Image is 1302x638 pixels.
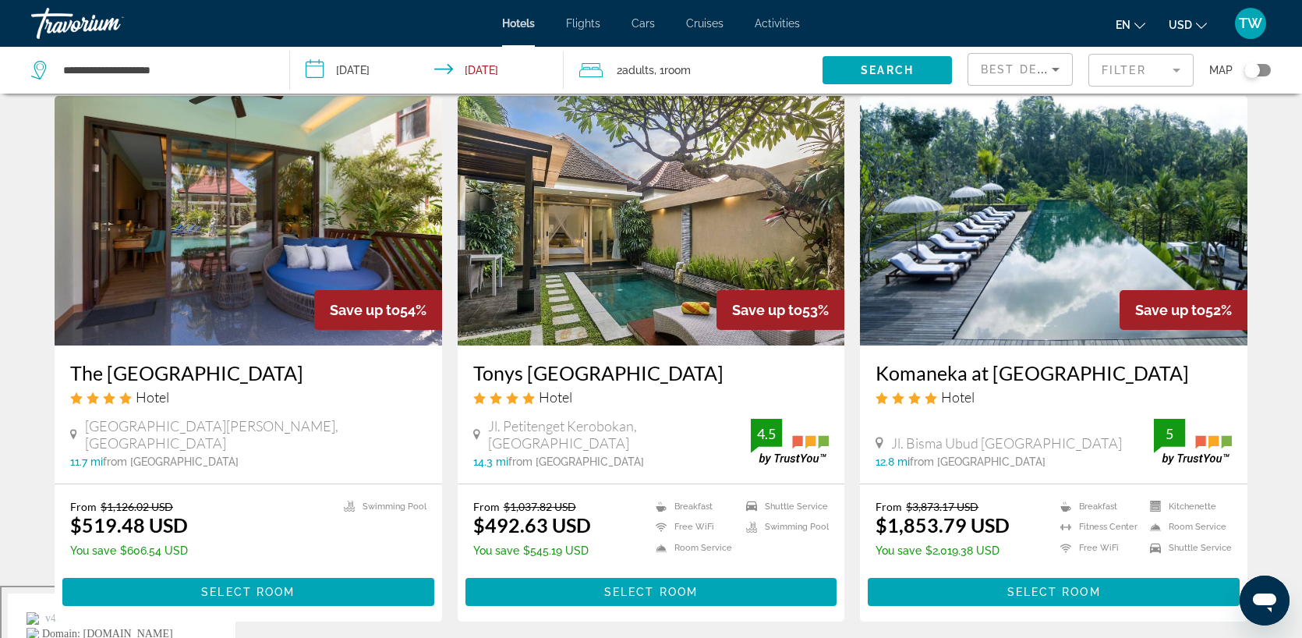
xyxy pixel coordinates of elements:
[1142,541,1232,555] li: Shuttle Service
[738,521,829,534] li: Swimming Pool
[136,388,169,406] span: Hotel
[70,500,97,513] span: From
[31,3,187,44] a: Travorium
[861,64,914,76] span: Search
[1239,16,1262,31] span: TW
[564,47,823,94] button: Travelers: 2 adults, 0 children
[751,424,782,443] div: 4.5
[539,388,572,406] span: Hotel
[465,581,837,598] a: Select Room
[876,388,1232,406] div: 4 star Hotel
[1240,576,1290,626] iframe: Button to launch messaging window
[876,361,1232,385] a: Komaneka at [GEOGRAPHIC_DATA]
[1053,521,1142,534] li: Fitness Center
[1120,290,1247,330] div: 52%
[648,500,738,513] li: Breakfast
[738,500,829,513] li: Shuttle Service
[42,90,55,103] img: tab_domain_overview_orange.svg
[906,500,978,513] del: $3,873.17 USD
[314,290,442,330] div: 54%
[330,302,400,318] span: Save up to
[70,544,116,557] span: You save
[981,63,1062,76] span: Best Deals
[891,434,1122,452] span: Jl. Bisma Ubud [GEOGRAPHIC_DATA]
[1169,19,1192,31] span: USD
[458,96,845,346] img: Hotel image
[868,581,1240,598] a: Select Room
[473,361,830,385] a: Tonys [GEOGRAPHIC_DATA]
[25,41,37,53] img: website_grey.svg
[941,388,975,406] span: Hotel
[201,586,295,598] span: Select Room
[502,17,535,30] a: Hotels
[654,59,691,81] span: , 1
[70,455,103,468] span: 11.7 mi
[755,17,800,30] a: Activities
[70,513,188,537] ins: $519.48 USD
[55,96,442,346] img: Hotel image
[910,455,1045,468] span: from [GEOGRAPHIC_DATA]
[876,513,1010,537] ins: $1,853.79 USD
[664,64,691,76] span: Room
[1007,586,1101,598] span: Select Room
[1116,13,1145,36] button: Change language
[473,544,591,557] p: $545.19 USD
[751,419,829,465] img: trustyou-badge.svg
[70,388,426,406] div: 4 star Hotel
[62,578,434,606] button: Select Room
[1135,302,1205,318] span: Save up to
[1053,541,1142,555] li: Free WiFi
[876,500,902,513] span: From
[876,544,922,557] span: You save
[632,17,655,30] a: Cars
[1088,53,1194,87] button: Filter
[62,581,434,598] a: Select Room
[1154,424,1185,443] div: 5
[59,92,140,102] div: Domain Overview
[504,500,576,513] del: $1,037.82 USD
[1230,7,1271,40] button: User Menu
[473,388,830,406] div: 4 star Hotel
[508,455,644,468] span: from [GEOGRAPHIC_DATA]
[473,455,508,468] span: 14.3 mi
[617,59,654,81] span: 2
[732,302,802,318] span: Save up to
[1142,500,1232,513] li: Kitchenette
[336,500,426,513] li: Swimming Pool
[1154,419,1232,465] img: trustyou-badge.svg
[172,92,263,102] div: Keywords by Traffic
[44,25,76,37] div: v 4.0.25
[1169,13,1207,36] button: Change currency
[473,544,519,557] span: You save
[70,544,188,557] p: $606.54 USD
[716,290,844,330] div: 53%
[290,47,564,94] button: Check-in date: Nov 5, 2025 Check-out date: Nov 12, 2025
[622,64,654,76] span: Adults
[566,17,600,30] a: Flights
[648,521,738,534] li: Free WiFi
[488,417,752,452] span: Jl. Petitenget Kerobokan, [GEOGRAPHIC_DATA]
[860,96,1247,346] img: Hotel image
[823,56,952,84] button: Search
[876,455,910,468] span: 12.8 mi
[1053,500,1142,513] li: Breakfast
[1209,59,1233,81] span: Map
[70,361,426,385] h3: The [GEOGRAPHIC_DATA]
[473,513,591,537] ins: $492.63 USD
[686,17,724,30] span: Cruises
[604,586,698,598] span: Select Room
[1233,63,1271,77] button: Toggle map
[1116,19,1130,31] span: en
[648,541,738,555] li: Room Service
[868,578,1240,606] button: Select Room
[101,500,173,513] del: $1,126.02 USD
[155,90,168,103] img: tab_keywords_by_traffic_grey.svg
